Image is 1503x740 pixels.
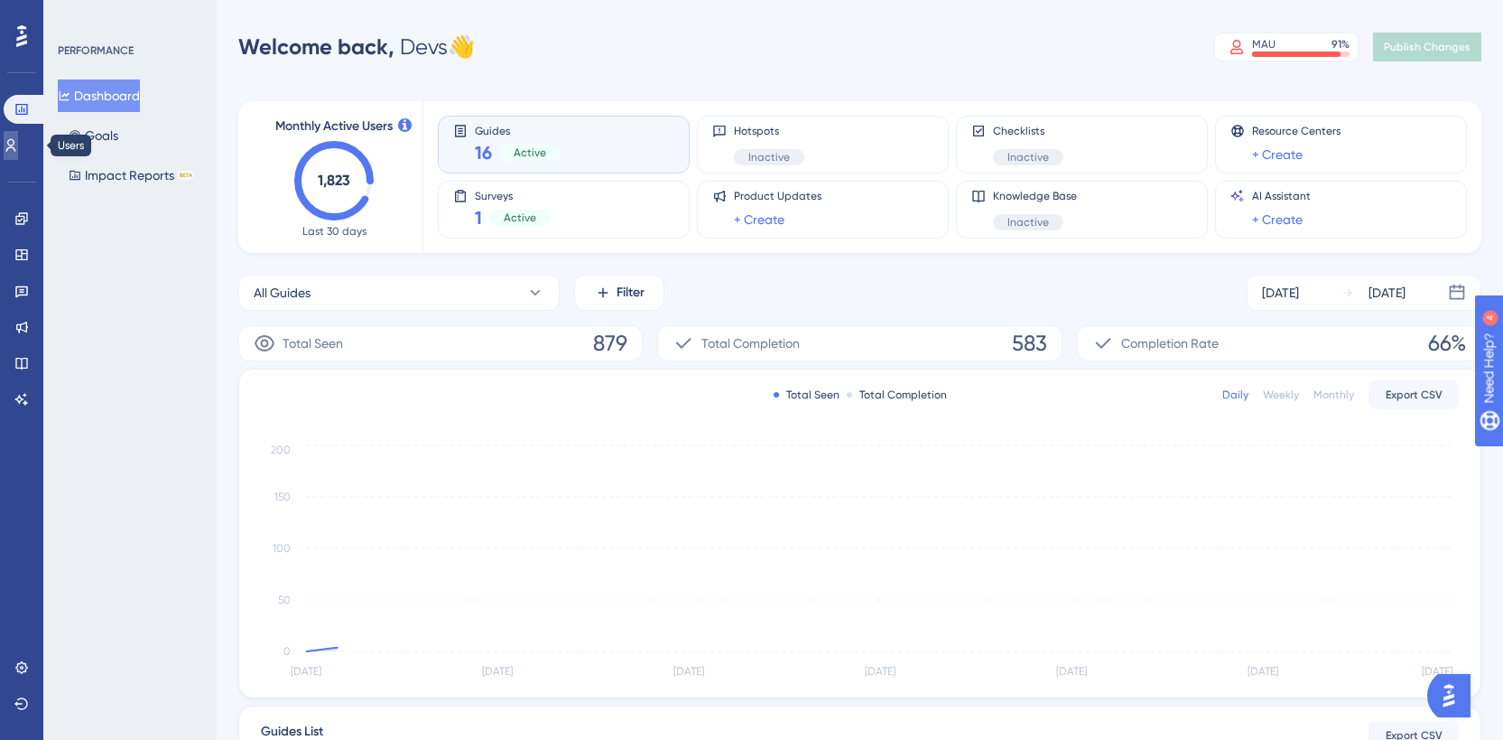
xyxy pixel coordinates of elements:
[42,5,113,26] span: Need Help?
[1007,150,1049,164] span: Inactive
[291,665,321,678] tspan: [DATE]
[1373,33,1481,61] button: Publish Changes
[302,224,366,239] span: Last 30 days
[58,80,140,112] button: Dashboard
[482,665,513,678] tspan: [DATE]
[278,594,291,606] tspan: 50
[475,189,551,201] span: Surveys
[574,275,664,311] button: Filter
[1248,665,1278,678] tspan: [DATE]
[271,444,291,456] tspan: 200
[504,211,536,225] span: Active
[1428,329,1466,358] span: 66%
[1252,37,1276,52] div: MAU
[283,645,291,658] tspan: 0
[1252,189,1311,203] span: AI Assistant
[734,124,804,138] span: Hotspots
[1331,37,1350,52] div: 91 %
[514,145,546,160] span: Active
[273,542,291,555] tspan: 100
[58,119,129,152] button: Goals
[1386,388,1443,402] span: Export CSV
[475,205,482,230] span: 1
[774,388,840,402] div: Total Seen
[238,33,394,60] span: Welcome back,
[734,189,821,203] span: Product Updates
[1368,380,1459,409] button: Export CSV
[275,116,393,137] span: Monthly Active Users
[701,333,800,354] span: Total Completion
[1313,388,1354,402] div: Monthly
[847,388,947,402] div: Total Completion
[1007,215,1049,229] span: Inactive
[1252,209,1303,230] a: + Create
[318,172,350,189] text: 1,823
[1056,665,1087,678] tspan: [DATE]
[238,33,475,61] div: Devs 👋
[58,43,134,58] div: PERFORMANCE
[1427,669,1481,723] iframe: UserGuiding AI Assistant Launcher
[274,491,291,503] tspan: 150
[58,159,205,192] button: Impact ReportsBETA
[178,171,194,180] div: BETA
[865,665,895,678] tspan: [DATE]
[673,665,704,678] tspan: [DATE]
[748,150,790,164] span: Inactive
[993,124,1063,138] span: Checklists
[475,140,492,165] span: 16
[1252,144,1303,165] a: + Create
[593,329,627,358] span: 879
[617,282,645,304] span: Filter
[1012,329,1047,358] span: 583
[1121,333,1219,354] span: Completion Rate
[1222,388,1248,402] div: Daily
[1384,40,1471,54] span: Publish Changes
[993,189,1077,203] span: Knowledge Base
[1263,388,1299,402] div: Weekly
[1262,282,1299,304] div: [DATE]
[734,209,784,230] a: + Create
[254,282,311,304] span: All Guides
[1368,282,1406,304] div: [DATE]
[283,333,343,354] span: Total Seen
[125,9,131,23] div: 4
[1422,665,1452,678] tspan: [DATE]
[1252,124,1341,138] span: Resource Centers
[475,124,561,136] span: Guides
[238,275,560,311] button: All Guides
